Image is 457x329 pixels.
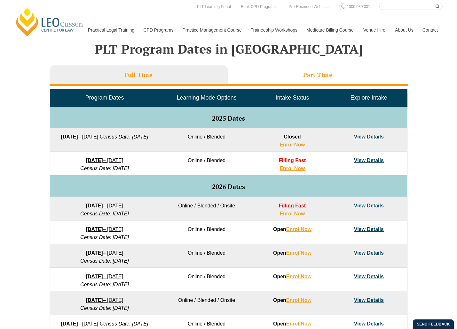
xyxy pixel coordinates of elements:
td: Online / Blended [159,152,254,175]
span: Filling Fast [279,158,306,163]
strong: [DATE] [61,134,78,139]
em: Census Date: [DATE] [80,258,129,264]
strong: [DATE] [86,297,103,303]
span: Program Dates [85,94,124,101]
a: Pre-Recorded Webcasts [287,3,332,10]
a: Traineeship Workshops [246,16,302,44]
h3: Full Time [125,71,153,79]
h3: Part Time [303,71,333,79]
h2: PLT Program Dates in [GEOGRAPHIC_DATA] [46,42,411,56]
a: View Details [354,158,384,163]
a: CPD Programs [138,16,177,44]
a: Enrol Now [280,166,305,171]
a: 1300 039 031 [345,3,372,10]
span: Filling Fast [279,203,306,208]
a: Contact [418,16,443,44]
strong: Open [273,321,311,326]
span: Closed [284,134,301,139]
strong: Open [273,250,311,256]
a: View Details [354,203,384,208]
em: Census Date: [DATE] [80,166,129,171]
a: View Details [354,134,384,139]
span: 2025 Dates [212,114,245,123]
em: Census Date: [DATE] [80,305,129,311]
strong: [DATE] [86,227,103,232]
em: Census Date: [DATE] [80,235,129,240]
a: View Details [354,227,384,232]
strong: [DATE] [86,274,103,279]
span: Learning Mode Options [177,94,237,101]
a: Enrol Now [280,211,305,216]
a: [DATE]– [DATE] [86,203,123,208]
strong: Open [273,297,311,303]
a: Medicare Billing Course [302,16,359,44]
strong: [DATE] [86,203,103,208]
a: Practice Management Course [178,16,246,44]
strong: Open [273,274,311,279]
td: Online / Blended [159,128,254,152]
span: Intake Status [275,94,309,101]
a: Practical Legal Training [83,16,139,44]
span: 1300 039 031 [347,4,370,9]
a: [DATE]– [DATE] [61,134,98,139]
a: [DATE]– [DATE] [86,227,123,232]
td: Online / Blended [159,244,254,268]
em: Census Date: [DATE] [100,321,148,326]
td: Online / Blended [159,268,254,291]
a: Enrol Now [286,274,311,279]
strong: [DATE] [86,250,103,256]
a: [DATE]– [DATE] [86,274,123,279]
strong: [DATE] [61,321,78,326]
a: View Details [354,297,384,303]
a: Enrol Now [286,321,311,326]
a: Book CPD Programs [239,3,278,10]
span: Explore Intake [351,94,387,101]
em: Census Date: [DATE] [100,134,148,139]
em: Census Date: [DATE] [80,211,129,216]
a: About Us [390,16,418,44]
a: [DATE]– [DATE] [86,250,123,256]
a: [PERSON_NAME] Centre for Law [14,7,85,37]
a: [DATE]– [DATE] [61,321,98,326]
a: Enrol Now [286,227,311,232]
a: Enrol Now [280,142,305,147]
a: Enrol Now [286,297,311,303]
a: View Details [354,250,384,256]
a: View Details [354,321,384,326]
a: [DATE]– [DATE] [86,158,123,163]
strong: Open [273,227,311,232]
td: Online / Blended / Onsite [159,197,254,221]
a: View Details [354,274,384,279]
em: Census Date: [DATE] [80,282,129,287]
a: Enrol Now [286,250,311,256]
a: Venue Hire [359,16,390,44]
td: Online / Blended / Onsite [159,291,254,315]
a: PLT Learning Portal [195,3,232,10]
a: [DATE]– [DATE] [86,297,123,303]
span: 2026 Dates [212,182,245,191]
strong: [DATE] [86,158,103,163]
td: Online / Blended [159,221,254,244]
